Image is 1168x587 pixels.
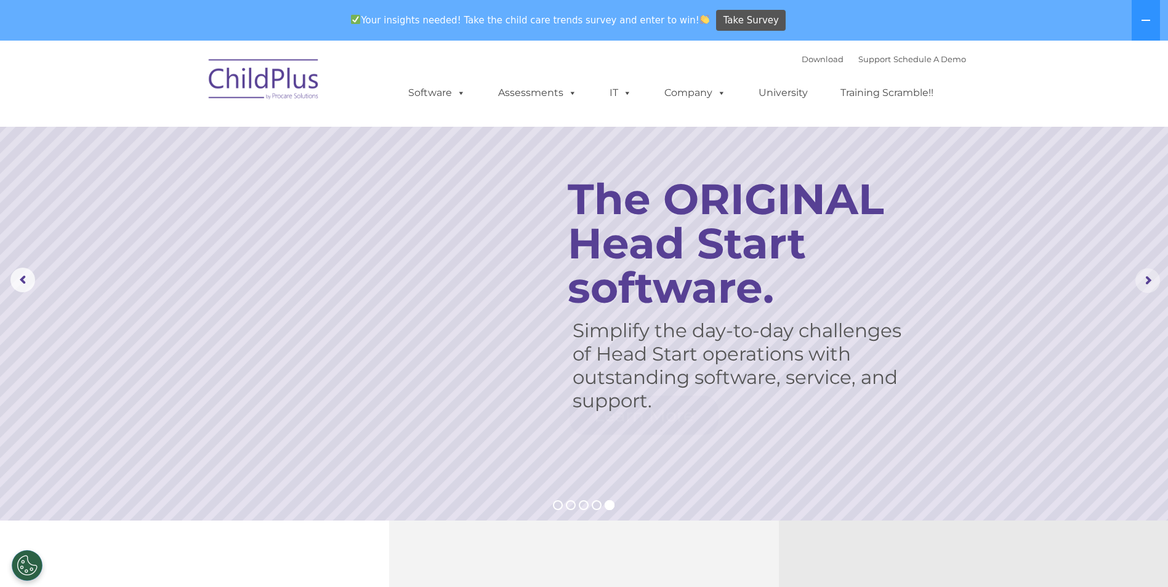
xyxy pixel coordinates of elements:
a: Schedule A Demo [893,54,966,64]
iframe: Chat Widget [1106,528,1168,587]
button: Cookies Settings [12,550,42,581]
a: Training Scramble!! [828,81,946,105]
a: Software [396,81,478,105]
img: 👏 [700,15,709,24]
rs-layer: The ORIGINAL Head Start software. [568,177,932,309]
a: University [746,81,820,105]
a: Take Survey [716,10,786,31]
span: Take Survey [723,10,779,31]
rs-layer: Simplify the day-to-day challenges of Head Start operations with outstanding software, service, a... [573,319,914,412]
a: Learn More [570,396,719,435]
font: | [802,54,966,64]
a: Support [858,54,891,64]
a: Company [652,81,738,105]
span: Your insights needed! Take the child care trends survey and enter to win! [346,8,715,32]
img: ✅ [351,15,360,24]
a: Download [802,54,844,64]
span: Phone number [171,132,224,141]
img: ChildPlus by Procare Solutions [203,50,326,112]
span: Last name [171,81,209,90]
a: IT [597,81,644,105]
a: Assessments [486,81,589,105]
